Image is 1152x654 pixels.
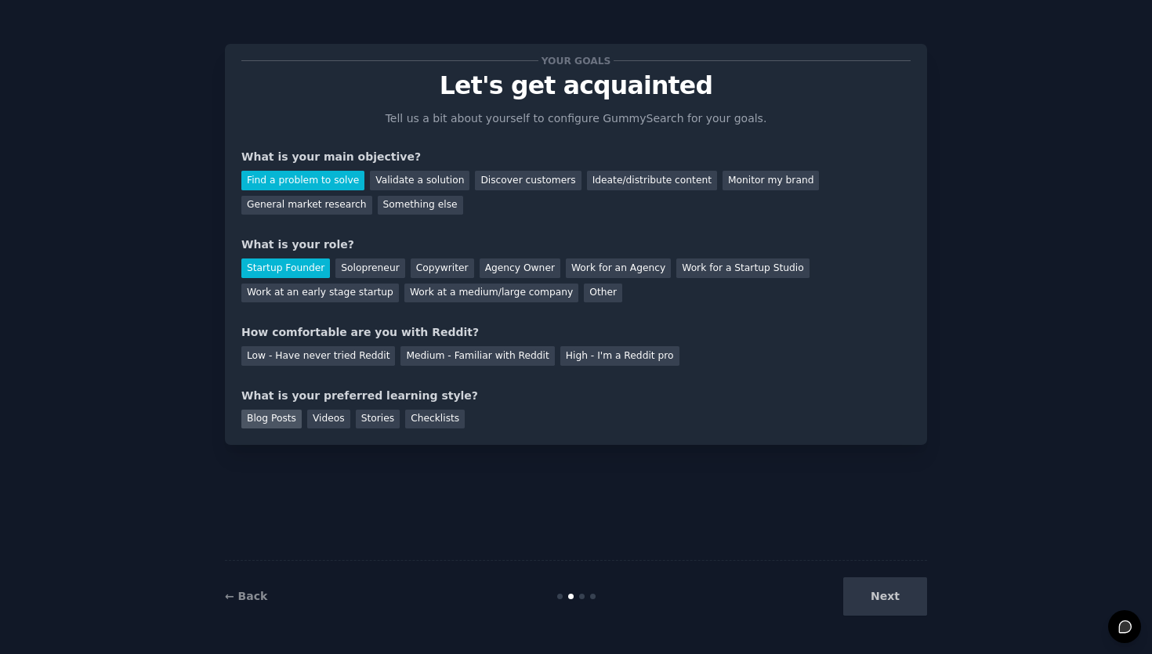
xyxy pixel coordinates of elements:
[411,258,474,278] div: Copywriter
[225,590,267,602] a: ← Back
[241,237,911,253] div: What is your role?
[566,258,671,278] div: Work for an Agency
[405,410,465,429] div: Checklists
[370,171,469,190] div: Validate a solution
[538,52,614,69] span: Your goals
[335,258,404,278] div: Solopreneur
[241,171,364,190] div: Find a problem to solve
[241,258,330,278] div: Startup Founder
[404,284,578,303] div: Work at a medium/large company
[241,196,372,215] div: General market research
[356,410,400,429] div: Stories
[676,258,809,278] div: Work for a Startup Studio
[400,346,554,366] div: Medium - Familiar with Reddit
[379,110,773,127] p: Tell us a bit about yourself to configure GummySearch for your goals.
[241,149,911,165] div: What is your main objective?
[584,284,622,303] div: Other
[560,346,679,366] div: High - I'm a Reddit pro
[241,324,911,341] div: How comfortable are you with Reddit?
[307,410,350,429] div: Videos
[480,258,560,278] div: Agency Owner
[587,171,717,190] div: Ideate/distribute content
[723,171,819,190] div: Monitor my brand
[378,196,463,215] div: Something else
[241,346,395,366] div: Low - Have never tried Reddit
[241,72,911,99] p: Let's get acquainted
[241,388,911,404] div: What is your preferred learning style?
[241,284,399,303] div: Work at an early stage startup
[475,171,581,190] div: Discover customers
[241,410,302,429] div: Blog Posts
